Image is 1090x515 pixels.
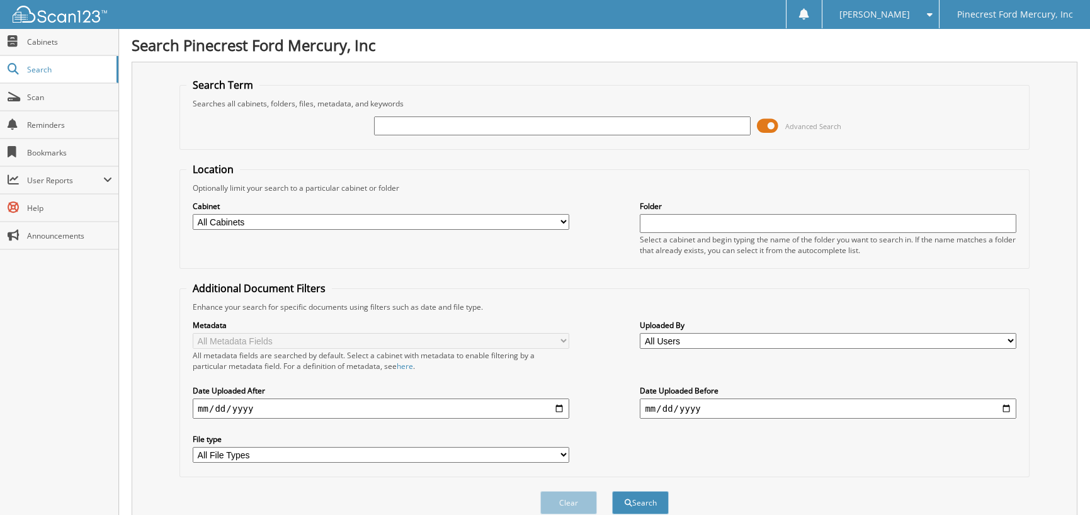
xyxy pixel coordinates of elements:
legend: Location [186,162,240,176]
span: Reminders [27,120,112,130]
span: [PERSON_NAME] [839,11,910,18]
button: Search [612,491,669,514]
img: scan123-logo-white.svg [13,6,107,23]
span: Cabinets [27,37,112,47]
div: Select a cabinet and begin typing the name of the folder you want to search in. If the name match... [640,234,1016,256]
span: Announcements [27,230,112,241]
div: Searches all cabinets, folders, files, metadata, and keywords [186,98,1023,109]
input: start [193,399,569,419]
legend: Search Term [186,78,259,92]
div: All metadata fields are searched by default. Select a cabinet with metadata to enable filtering b... [193,350,569,371]
input: end [640,399,1016,419]
label: Folder [640,201,1016,212]
iframe: Chat Widget [1027,455,1090,515]
label: Metadata [193,320,569,331]
label: Cabinet [193,201,569,212]
h1: Search Pinecrest Ford Mercury, Inc [132,35,1077,55]
label: Date Uploaded Before [640,385,1016,396]
legend: Additional Document Filters [186,281,332,295]
button: Clear [540,491,597,514]
span: Bookmarks [27,147,112,158]
label: File type [193,434,569,444]
label: Date Uploaded After [193,385,569,396]
span: Pinecrest Ford Mercury, Inc [957,11,1073,18]
label: Uploaded By [640,320,1016,331]
span: Scan [27,92,112,103]
div: Optionally limit your search to a particular cabinet or folder [186,183,1023,193]
span: User Reports [27,175,103,186]
div: Enhance your search for specific documents using filters such as date and file type. [186,302,1023,312]
a: here [397,361,413,371]
span: Advanced Search [785,122,841,131]
span: Help [27,203,112,213]
span: Search [27,64,110,75]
